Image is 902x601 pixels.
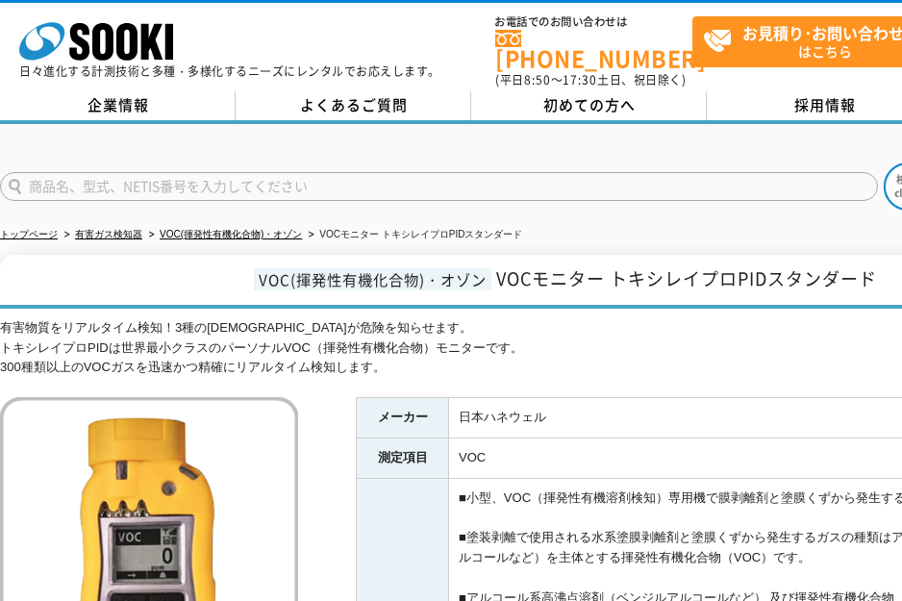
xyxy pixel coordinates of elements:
a: [PHONE_NUMBER] [495,30,692,69]
span: 17:30 [563,71,597,88]
span: (平日 ～ 土日、祝日除く) [495,71,686,88]
span: 8:50 [524,71,551,88]
a: 有害ガス検知器 [75,229,142,239]
th: メーカー [357,398,449,438]
p: 日々進化する計測技術と多種・多様化するニーズにレンタルでお応えします。 [19,65,440,77]
a: よくあるご質問 [236,91,471,120]
span: 初めての方へ [543,94,636,115]
span: VOCモニター トキシレイプロPIDスタンダード [496,265,877,291]
a: VOC(揮発性有機化合物)・オゾン [160,229,302,239]
span: VOC(揮発性有機化合物)・オゾン [254,268,491,290]
th: 測定項目 [357,438,449,479]
li: VOCモニター トキシレイプロPIDスタンダード [305,225,522,245]
span: お電話でのお問い合わせは [495,16,692,28]
a: 初めての方へ [471,91,707,120]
